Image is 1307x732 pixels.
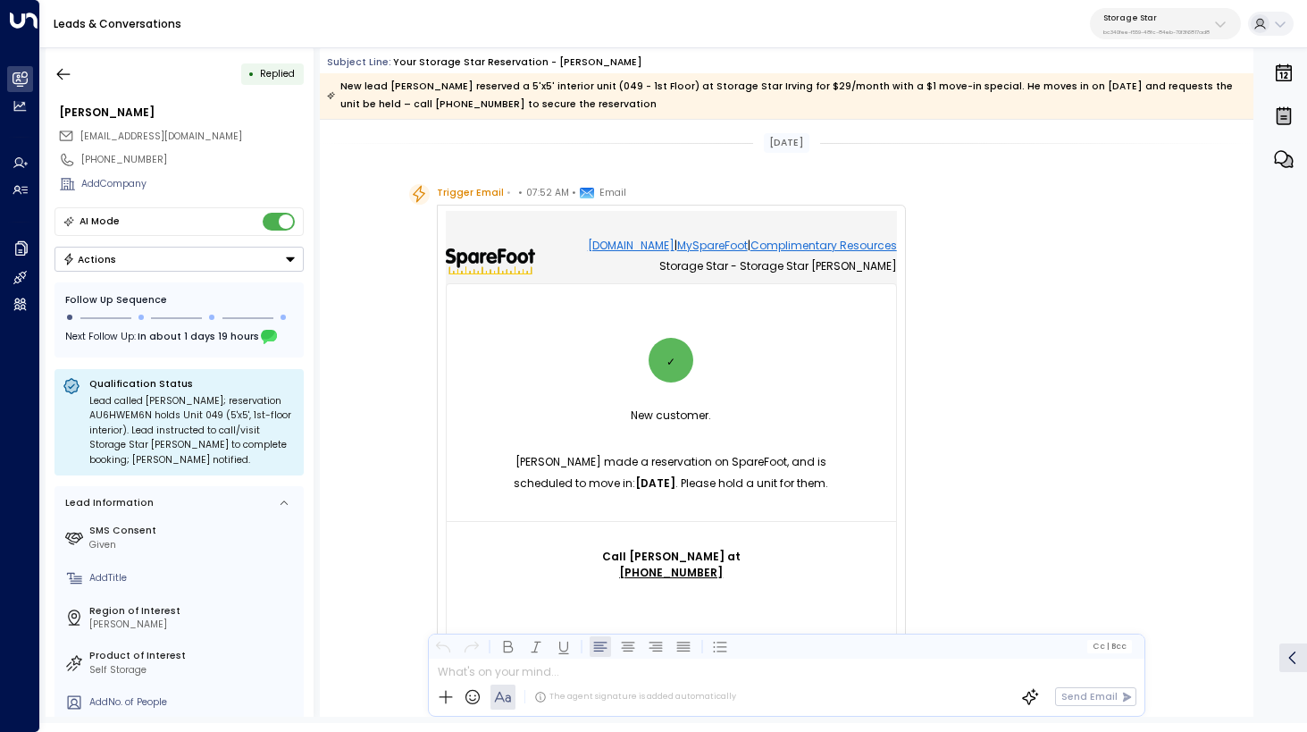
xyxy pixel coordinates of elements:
[619,565,723,580] u: [PHONE_NUMBER]
[588,238,674,254] a: [DOMAIN_NAME]
[65,328,293,348] div: Next Follow Up:
[677,238,748,254] a: MySpareFoot
[54,16,181,31] a: Leads & Conversations
[63,253,117,265] div: Actions
[547,238,897,274] td: | |
[89,571,298,585] div: AddTitle
[54,247,304,272] div: Button group with a nested menu
[602,549,741,581] a: Call [PERSON_NAME] at[PHONE_NUMBER]
[433,635,455,657] button: Undo
[89,538,298,552] div: Given
[248,62,255,86] div: •
[327,55,391,69] span: Subject Line:
[507,184,511,202] span: •
[518,184,523,202] span: •
[461,635,482,657] button: Redo
[446,248,535,274] img: SpareFoot
[65,293,293,307] div: Follow Up Sequence
[89,604,298,618] label: Region of Interest
[81,177,304,191] div: AddCompany
[1090,8,1241,39] button: Storage Starbc340fee-f559-48fc-84eb-70f3f6817ad8
[599,184,626,202] span: Email
[572,184,576,202] span: •
[89,663,298,677] div: Self Storage
[1107,642,1110,651] span: |
[1087,640,1132,652] button: Cc|Bcc
[393,55,642,70] div: Your Storage Star Reservation - [PERSON_NAME]
[764,133,809,153] div: [DATE]
[80,130,242,143] span: [EMAIL_ADDRESS][DOMAIN_NAME]
[491,396,851,435] h1: New customer.
[89,377,296,391] p: Qualification Status
[89,695,298,710] div: AddNo. of People
[1103,13,1210,23] p: Storage Star
[80,130,242,144] span: joaopimentel.b61@gmail.com
[61,496,154,510] div: Lead Information
[750,238,897,254] a: Complimentary Resources
[80,213,120,231] div: AI Mode
[1103,29,1210,36] p: bc340fee-f559-48fc-84eb-70f3f6817ad8
[89,649,298,663] label: Product of Interest
[666,338,675,386] span: ✓
[526,184,569,202] span: 07:52 AM
[89,618,298,632] div: [PERSON_NAME]
[81,153,304,167] div: [PHONE_NUMBER]
[1093,642,1127,651] span: Cc Bcc
[491,451,851,494] p: [PERSON_NAME] made a reservation on SpareFoot, and is scheduled to move in: . Please hold a unit ...
[59,105,304,121] div: [PERSON_NAME]
[534,691,736,703] div: The agent signature is added automatically
[437,184,504,202] span: Trigger Email
[138,328,259,348] span: In about 1 days 19 hours
[89,394,296,468] div: Lead called [PERSON_NAME]; reservation AU6HWEM6N holds Unit 049 (5'x5', 1st-floor interior). Lead...
[547,258,897,274] div: Storage Star - Storage Star [PERSON_NAME]
[327,78,1245,114] div: New lead [PERSON_NAME] reserved a 5'x5' interior unit (049 - 1st Floor) at Storage Star Irving fo...
[54,247,304,272] button: Actions
[635,475,675,491] strong: [DATE]
[602,549,741,581] span: Call [PERSON_NAME] at
[260,67,295,80] span: Replied
[89,524,298,538] label: SMS Consent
